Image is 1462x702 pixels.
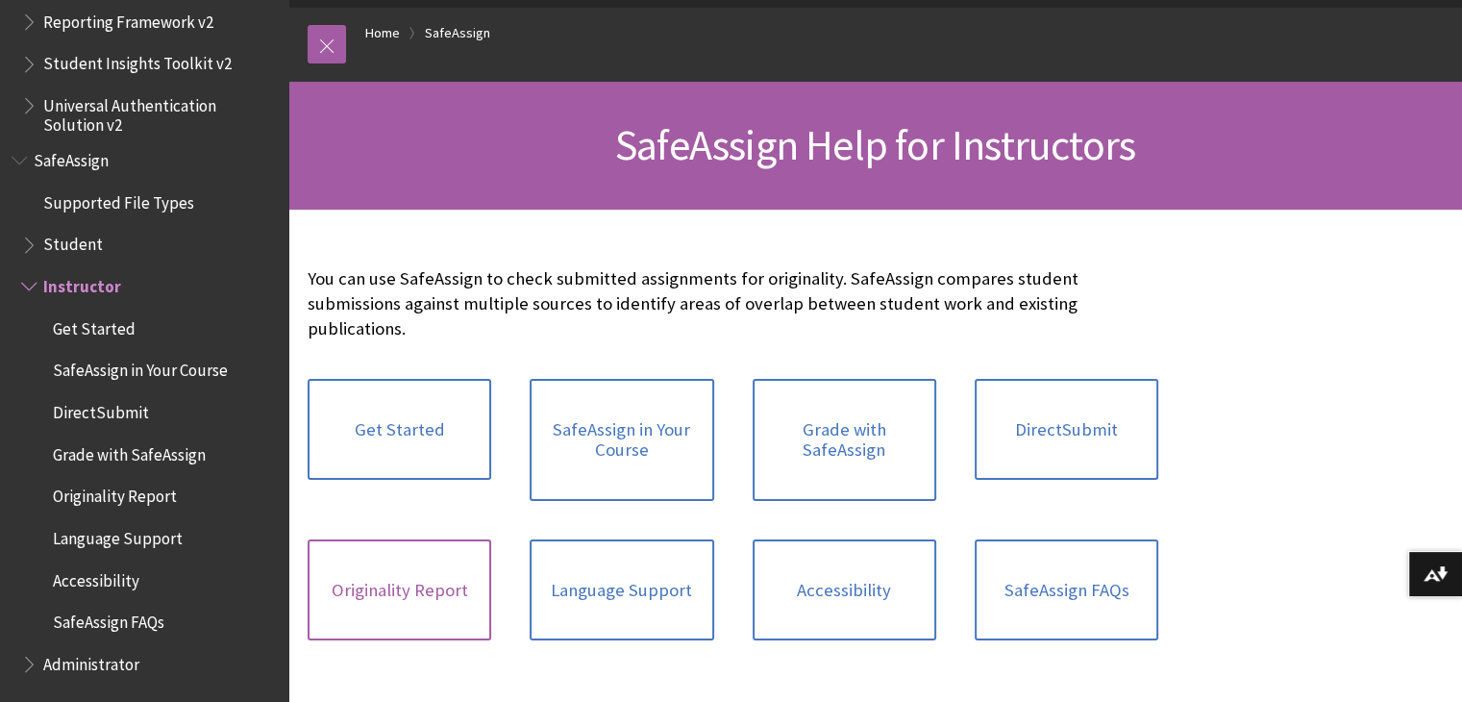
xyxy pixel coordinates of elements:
span: Instructor [43,270,121,296]
span: SafeAssign Help for Instructors [615,118,1135,171]
a: SafeAssign FAQs [975,539,1158,641]
a: DirectSubmit [975,379,1158,481]
span: Originality Report [53,481,177,507]
span: SafeAssign in Your Course [53,355,228,381]
span: Language Support [53,522,183,548]
a: Get Started [308,379,491,481]
span: Reporting Framework v2 [43,6,213,32]
nav: Book outline for Blackboard SafeAssign [12,144,277,681]
span: Supported File Types [43,187,194,213]
a: SafeAssign [425,21,490,45]
a: SafeAssign in Your Course [530,379,713,501]
span: Get Started [53,313,136,338]
span: Student [43,229,103,255]
span: Student Insights Toolkit v2 [43,48,232,74]
span: SafeAssign FAQs [53,607,164,633]
a: Originality Report [308,539,491,641]
span: DirectSubmit [53,396,149,422]
span: Administrator [43,648,139,674]
span: Accessibility [53,564,139,590]
a: Language Support [530,539,713,641]
p: You can use SafeAssign to check submitted assignments for originality. SafeAssign compares studen... [308,266,1158,342]
a: Grade with SafeAssign [753,379,936,501]
span: SafeAssign [34,144,109,170]
span: Universal Authentication Solution v2 [43,89,275,135]
a: Accessibility [753,539,936,641]
a: Home [365,21,400,45]
span: Grade with SafeAssign [53,439,206,464]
